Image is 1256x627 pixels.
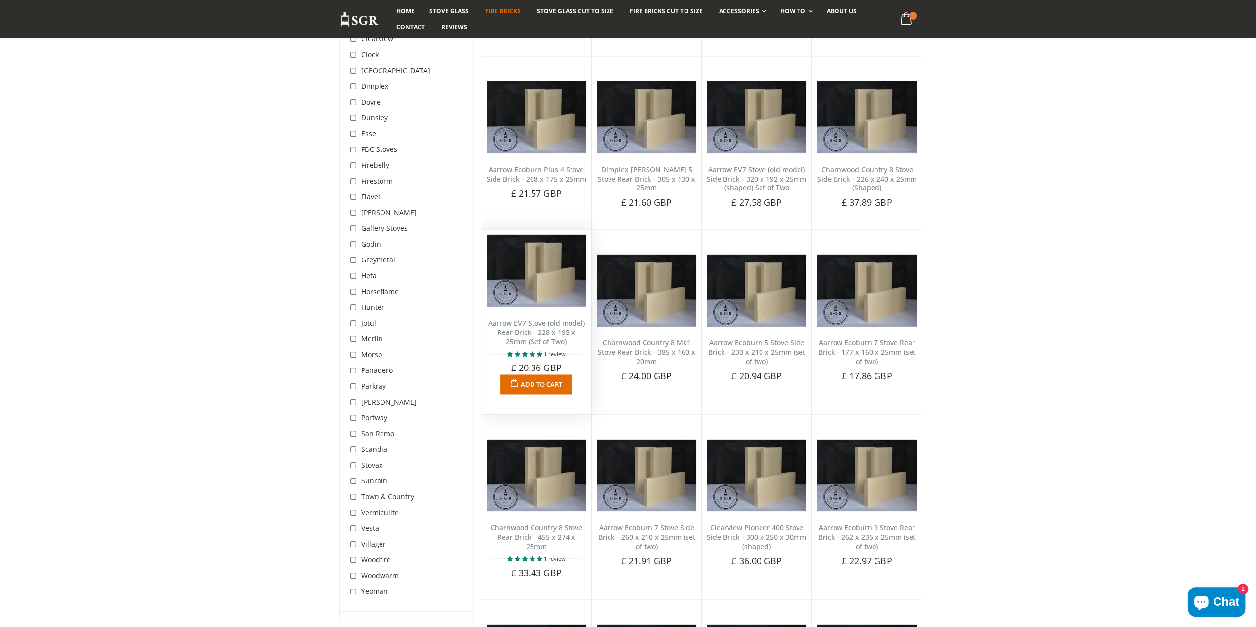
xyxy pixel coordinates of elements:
[544,554,566,562] span: 1 review
[841,554,892,566] span: £ 22.97 GBP
[361,413,387,422] span: Portway
[389,3,422,19] a: Home
[896,10,916,29] a: 1
[621,370,672,382] span: £ 24.00 GBP
[361,66,430,75] span: [GEOGRAPHIC_DATA]
[361,113,388,122] span: Dunsley
[361,255,395,264] span: Greymetal
[478,3,528,19] a: Fire Bricks
[361,97,381,107] span: Dovre
[707,439,806,511] img: Aarrow Ecoburn side fire brick (set of 2)
[511,187,562,199] span: £ 21.57 GBP
[1185,587,1248,619] inbox-online-store-chat: Shopify online store chat
[598,165,695,193] a: Dimplex [PERSON_NAME] 5 Stove Rear Brick - 305 x 130 x 25mm
[429,7,469,15] span: Stove Glass
[361,176,393,185] span: Firestorm
[361,223,408,233] span: Gallery Stoves
[361,239,381,249] span: Godin
[422,3,476,19] a: Stove Glass
[707,254,806,326] img: Aarrow Ecoburn 5 Stove Side Brick
[521,380,562,389] span: Add to Cart
[711,3,771,19] a: Accessories
[818,522,915,551] a: Aarrow Ecoburn 9 Stove Rear Brick - 262 x 235 x 25mm (set of two)
[361,460,382,470] span: Stovax
[780,7,805,15] span: How To
[441,23,467,31] span: Reviews
[361,145,397,154] span: FDC Stoves
[434,19,475,35] a: Reviews
[841,196,892,208] span: £ 37.89 GBP
[361,587,388,596] span: Yeoman
[361,192,380,201] span: Flavel
[361,476,387,485] span: Sunrain
[731,554,782,566] span: £ 36.00 GBP
[817,165,916,193] a: Charnwood Country 8 Stove Side Brick - 226 x 240 x 25mm (Shaped)
[622,3,710,19] a: Fire Bricks Cut To Size
[361,287,399,296] span: Horseflame
[396,23,425,31] span: Contact
[621,196,672,208] span: £ 21.60 GBP
[361,366,393,375] span: Panadero
[841,370,892,382] span: £ 17.86 GBP
[396,7,415,15] span: Home
[507,350,544,358] span: 5.00 stars
[361,81,388,91] span: Dimplex
[731,196,782,208] span: £ 27.58 GBP
[340,11,379,28] img: Stove Glass Replacement
[630,7,702,15] span: Fire Bricks Cut To Size
[719,7,759,15] span: Accessories
[827,7,857,15] span: About us
[530,3,621,19] a: Stove Glass Cut To Size
[361,444,387,454] span: Scandia
[487,234,586,306] img: Aarrow EV7 Rear Brick (Old Model)
[819,3,864,19] a: About us
[361,34,393,43] span: Clearview
[511,362,562,373] span: £ 20.36 GBP
[491,522,582,551] a: Charnwood Country 8 Stove Rear Brick - 455 x 274 x 25mm
[500,374,572,394] button: Add to Cart
[487,81,586,153] img: Aarrow EV7 Side Brick (Old Model) (shaped)
[361,129,376,138] span: Esse
[488,318,585,346] a: Aarrow EV7 Stove (old model) Rear Brick - 228 x 195 x 25mm (Set of Two)
[485,7,521,15] span: Fire Bricks
[598,522,695,551] a: Aarrow Ecoburn 7 Stove Side Brick - 260 x 210 x 25mm (set of two)
[909,12,917,20] span: 1
[537,7,613,15] span: Stove Glass Cut To Size
[708,338,805,366] a: Aarrow Ecoburn 5 Stove Side Brick - 230 x 210 x 25mm (set of two)
[361,397,417,406] span: [PERSON_NAME]
[361,555,391,564] span: Woodfire
[817,81,916,153] img: Charnwood Country 8 Stove Side Brick
[707,81,806,153] img: Aarrow EV7 Side Brick (Old Model) (shaped)
[773,3,818,19] a: How To
[487,165,586,184] a: Aarrow Ecoburn Plus 4 Stove Side Brick - 268 x 175 x 25mm
[389,19,432,35] a: Contact
[361,350,382,359] span: Morso
[361,523,379,533] span: Vesta
[817,439,916,511] img: Aarrow Ecoburn 9 Stove Rear Brick - 262 x 235 x 25mm (set of two)
[707,522,806,551] a: Clearview Pioneer 400 Stove Side Brick - 300 x 250 x 30mm (shaped)
[361,271,377,280] span: Heta
[361,539,386,549] span: Villager
[361,571,399,580] span: Woodwarm
[361,50,379,59] span: Clock
[361,302,384,312] span: Hunter
[731,370,782,382] span: £ 20.94 GBP
[544,350,566,358] span: 1 review
[511,566,562,578] span: £ 33.43 GBP
[818,338,915,366] a: Aarrow Ecoburn 7 Stove Rear Brick - 177 x 160 x 25mm (set of two)
[487,439,586,511] img: Charnwood Country 8 Stove Rear Brick
[597,81,696,153] img: Aarrow Ecoburn side fire brick (set of 2)
[361,318,376,328] span: Jotul
[361,160,389,170] span: Firebelly
[817,254,916,326] img: Aarrow Ecoburn 7 Rear Brick
[361,334,383,343] span: Merlin
[361,429,394,438] span: San Remo
[597,439,696,511] img: Aarrow Ecoburn 7 Side Brick
[361,492,414,501] span: Town & Country
[361,381,386,391] span: Parkray
[598,338,695,366] a: Charnwood Country 8 Mk1 Stove Rear Brick - 385 x 160 x 20mm
[621,554,672,566] span: £ 21.91 GBP
[361,508,399,517] span: Vermiculite
[507,554,544,562] span: 5.00 stars
[597,254,696,326] img: Charnwood Country 8 Stove Rear Brick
